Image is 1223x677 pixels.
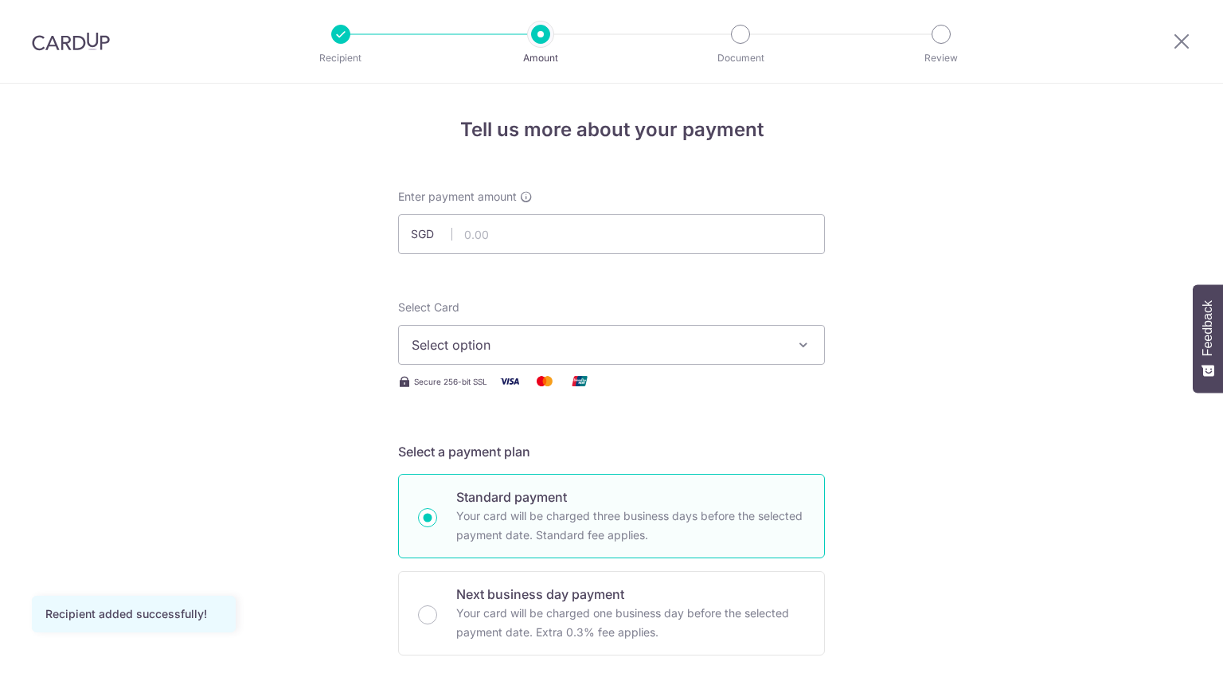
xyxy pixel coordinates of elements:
button: Feedback - Show survey [1193,284,1223,393]
span: SGD [411,226,452,242]
img: Visa [494,371,526,391]
p: Recipient [282,50,400,66]
p: Your card will be charged one business day before the selected payment date. Extra 0.3% fee applies. [456,604,805,642]
img: CardUp [32,32,110,51]
span: Feedback [1201,300,1215,356]
img: Mastercard [529,371,561,391]
h5: Select a payment plan [398,442,825,461]
div: Recipient added successfully! [45,606,222,622]
span: Secure 256-bit SSL [414,375,487,388]
p: Standard payment [456,487,805,507]
p: Review [882,50,1000,66]
span: translation missing: en.payables.payment_networks.credit_card.summary.labels.select_card [398,300,459,314]
img: Union Pay [564,371,596,391]
p: Amount [482,50,600,66]
button: Select option [398,325,825,365]
input: 0.00 [398,214,825,254]
p: Next business day payment [456,585,805,604]
p: Your card will be charged three business days before the selected payment date. Standard fee appl... [456,507,805,545]
span: Enter payment amount [398,189,517,205]
p: Document [682,50,799,66]
span: Select option [412,335,783,354]
h4: Tell us more about your payment [398,115,825,144]
iframe: Opens a widget where you can find more information [1121,629,1207,669]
